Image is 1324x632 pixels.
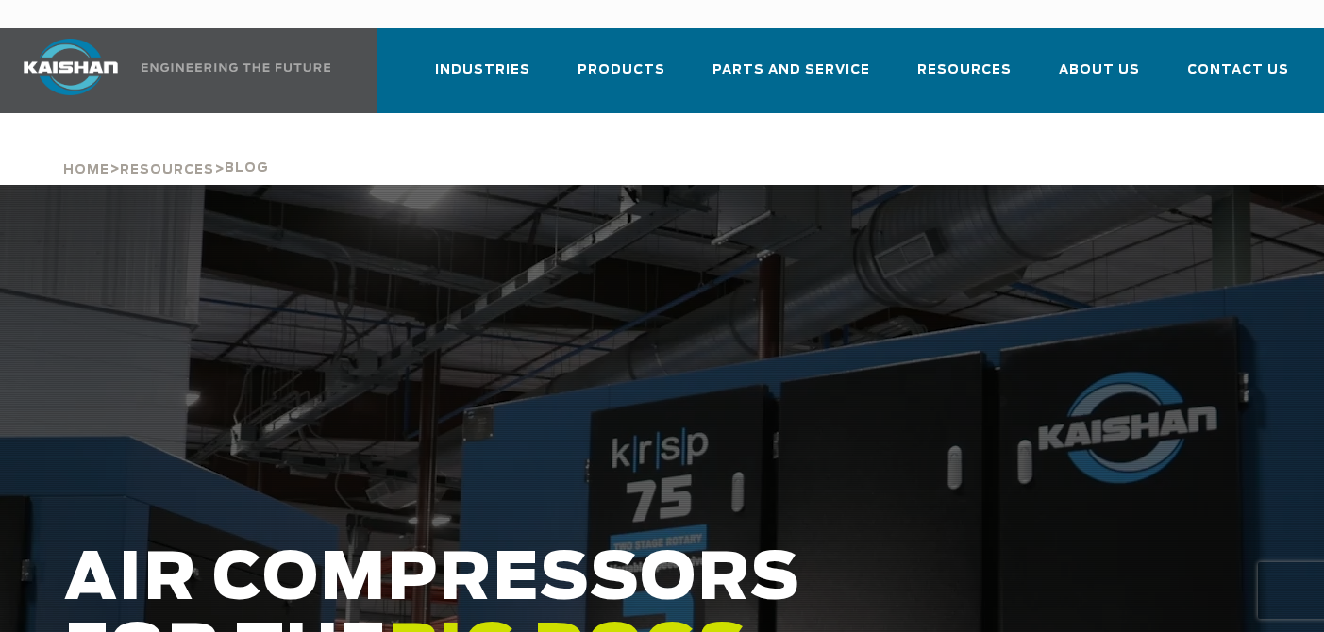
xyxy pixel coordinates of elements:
span: Products [578,59,665,81]
a: Home [63,160,109,177]
span: About Us [1059,59,1140,81]
a: Industries [435,45,530,109]
span: Resources [917,59,1012,81]
a: Resources [120,160,214,177]
span: Contact Us [1187,59,1289,81]
a: Resources [917,45,1012,109]
span: Blog [225,162,269,175]
span: Resources [120,164,214,176]
a: Products [578,45,665,109]
span: Home [63,164,109,176]
a: About Us [1059,45,1140,109]
span: Parts and Service [712,59,870,81]
a: Parts and Service [712,45,870,109]
img: Engineering the future [142,63,330,72]
div: > > [63,113,269,185]
a: Contact Us [1187,45,1289,109]
span: Industries [435,59,530,81]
